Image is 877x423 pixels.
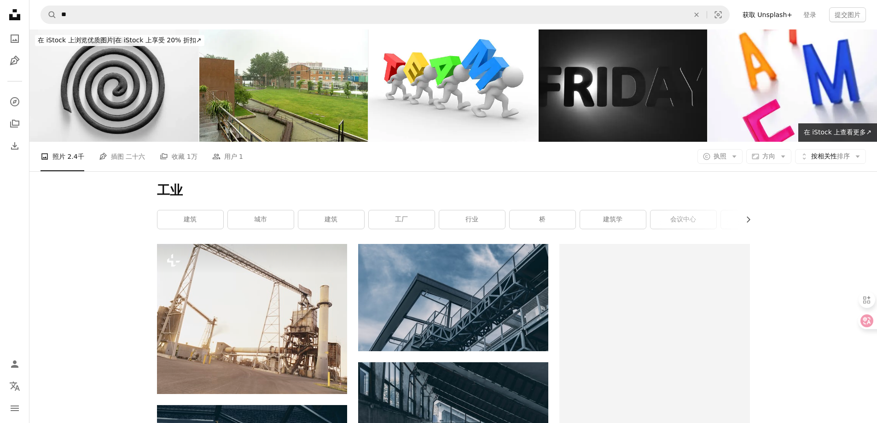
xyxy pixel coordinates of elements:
[212,142,243,171] a: 用户 1
[580,210,646,229] a: 建筑学
[6,93,24,111] a: 探索
[111,153,124,160] font: 插图
[650,210,716,229] a: 会议中心
[239,153,243,160] font: 1
[41,6,730,24] form: 在全站范围内查找视觉效果
[6,399,24,417] button: 菜单
[29,29,198,142] img: 蚊香
[172,153,185,160] font: 收藏
[746,149,791,164] button: 方向
[6,52,24,70] a: 插图
[228,210,294,229] a: 城市
[298,210,364,229] a: 建筑
[115,36,196,44] font: 在 iStock 上享受 20% 折扣
[99,142,145,171] a: 插图 二十六
[439,210,505,229] a: 行业
[184,215,197,223] font: 建筑
[196,36,202,44] font: ↗
[6,115,24,133] a: 收藏
[325,215,337,223] font: 建筑
[539,29,708,142] img: 黑色星期五抽象插图。聚光灯下的文字。
[798,123,877,142] a: 在 iStock 上查看更多↗
[697,149,743,164] button: 执照
[126,153,145,160] font: 二十六
[795,149,866,164] button: 按相关性排序
[743,11,792,18] font: 获取 Unsplash+
[369,29,538,142] img: 团队合作
[157,210,223,229] a: 建筑
[6,355,24,373] a: 登录 / 注册
[510,210,575,229] a: 桥
[157,183,183,198] font: 工业
[798,7,822,22] a: 登录
[358,244,548,351] img: 天空背景下的高大金属结构
[803,11,816,18] font: 登录
[837,152,850,160] font: 排序
[38,36,113,44] font: 在 iStock 上浏览优质图片
[113,36,116,44] font: |
[6,137,24,155] a: 下载历史记录
[465,215,478,223] font: 行业
[829,7,866,22] button: 提交图片
[157,315,347,323] a: 冒着浓烟的工厂
[708,29,877,142] img: 字母表
[224,153,237,160] font: 用户
[160,142,197,171] a: 收藏 1万
[199,29,368,142] img: 大雨中的工业园区
[157,244,347,394] img: 冒着浓烟的工厂
[737,7,798,22] a: 获取 Unsplash+
[762,152,775,160] font: 方向
[369,210,435,229] a: 工厂
[6,29,24,48] a: 照片
[670,215,696,223] font: 会议中心
[254,215,267,223] font: 城市
[835,11,860,18] font: 提交图片
[707,6,729,23] button: 视觉搜索
[29,29,210,52] a: 在 iStock 上浏览优质图片|在 iStock 上享受 20% 折扣↗
[811,152,837,160] font: 按相关性
[41,6,57,23] button: 搜索 Unsplash
[866,128,871,136] font: ↗
[539,215,546,223] font: 桥
[714,152,726,160] font: 执照
[6,377,24,395] button: 语言
[721,210,787,229] a: 住房
[395,215,408,223] font: 工厂
[603,215,622,223] font: 建筑学
[686,6,707,23] button: 清除
[187,153,197,160] font: 1万
[358,293,548,301] a: 天空背景下的高大金属结构
[740,210,750,229] button: 向右滚动列表
[358,411,548,419] a: 一座有玻璃门和屋顶的空建筑
[804,128,866,136] font: 在 iStock 上查看更多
